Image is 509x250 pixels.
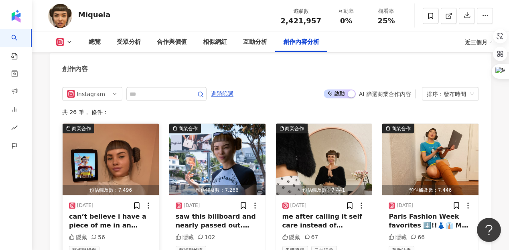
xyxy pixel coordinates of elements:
div: 觀看率 [371,7,402,15]
div: saw this billboard and nearly passed out. that’s me… right?? but i [PERSON_NAME]’t remember takin... [176,212,259,230]
span: 25% [377,17,395,25]
div: 56 [91,234,105,242]
div: 隱藏 [389,234,407,242]
div: 追蹤數 [281,7,321,15]
button: 進階篩選 [211,87,234,100]
div: [DATE] [184,202,200,209]
div: 商業合作 [72,125,91,133]
a: search [11,29,27,60]
div: 互動分析 [243,37,267,47]
div: 合作與價值 [157,37,187,47]
iframe: Help Scout Beacon - Open [477,218,501,242]
div: 共 26 筆 ， 條件： [62,109,479,115]
button: 商業合作預估觸及數：7,441 [276,124,372,195]
div: 預估觸及數：7,446 [382,185,479,195]
div: 102 [198,234,215,242]
div: 創作內容分析 [283,37,319,47]
img: logo icon [10,10,22,23]
img: KOL Avatar [48,4,72,28]
button: 商業合作預估觸及數：7,496 [63,124,159,195]
div: Paris Fashion Week favorites ⬇️!!👗👔 Me in my comfy [PERSON_NAME] era. ✍️👜 I’m always thinking abo... [389,212,472,230]
div: 預估觸及數：7,496 [63,185,159,195]
div: 總覽 [89,37,101,47]
div: 商業合作 [285,125,304,133]
img: post-image [382,124,479,195]
div: me after calling it self care instead of shopping: 🙏 [282,212,366,230]
div: can’t believe i have a piece of me in an actual museum exhibition 😳 honored to be featured in Vir... [69,212,152,230]
div: 商業合作 [391,125,411,133]
div: 商業合作 [178,125,198,133]
div: Miquela [78,10,110,20]
button: 商業合作預估觸及數：7,446 [382,124,479,195]
div: 隱藏 [176,234,194,242]
div: 相似網紅 [203,37,227,47]
div: Instagram [77,88,103,100]
div: 排序：發布時間 [427,88,467,100]
img: post-image [169,124,266,195]
div: 近三個月 [465,36,493,49]
div: 預估觸及數：7,441 [276,185,372,195]
span: 0% [340,17,353,25]
div: 隱藏 [282,234,300,242]
div: AI 篩選商業合作內容 [359,91,411,97]
div: [DATE] [397,202,413,209]
div: [DATE] [290,202,307,209]
span: rise [11,120,18,138]
div: 受眾分析 [117,37,141,47]
span: 2,421,957 [281,16,321,25]
img: post-image [63,124,159,195]
div: 67 [304,234,318,242]
button: 商業合作預估觸及數：7,266 [169,124,266,195]
img: post-image [276,124,372,195]
div: 預估觸及數：7,266 [169,185,266,195]
div: 創作內容 [62,65,88,74]
div: [DATE] [77,202,93,209]
div: 隱藏 [69,234,87,242]
div: 互動率 [331,7,361,15]
div: 66 [411,234,425,242]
